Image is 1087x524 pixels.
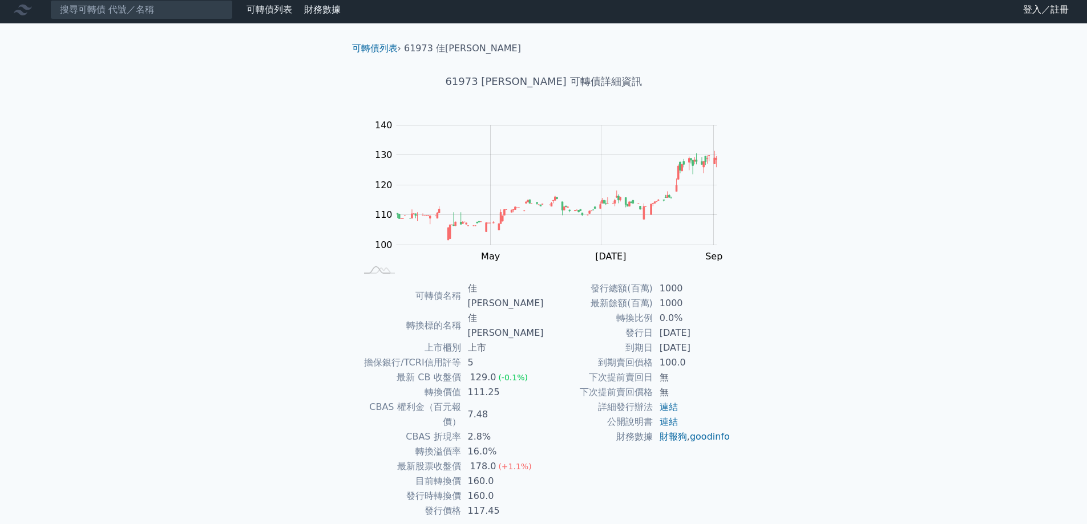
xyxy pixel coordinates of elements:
td: 0.0% [653,311,731,326]
tspan: 100 [375,239,393,250]
li: › [352,42,401,55]
tspan: [DATE] [595,251,626,262]
g: Chart [369,120,734,262]
td: 到期賣回價格 [544,355,653,370]
td: [DATE] [653,326,731,340]
td: 16.0% [461,444,544,459]
td: 最新餘額(百萬) [544,296,653,311]
tspan: 110 [375,209,393,220]
td: 無 [653,385,731,400]
td: 下次提前賣回價格 [544,385,653,400]
li: 61973 佳[PERSON_NAME] [404,42,521,55]
td: 轉換比例 [544,311,653,326]
td: 發行日 [544,326,653,340]
td: 財務數據 [544,429,653,444]
td: 上市櫃別 [357,340,461,355]
td: 2.8% [461,429,544,444]
td: 最新股票收盤價 [357,459,461,474]
td: , [653,429,731,444]
tspan: 130 [375,149,393,160]
a: 登入／註冊 [1014,1,1078,19]
a: 連結 [660,416,678,427]
a: 可轉債列表 [247,4,292,15]
span: (-0.1%) [498,373,528,382]
td: 發行價格 [357,503,461,518]
div: 178.0 [468,459,499,474]
tspan: Sep [705,251,722,262]
td: 公開說明書 [544,415,653,429]
tspan: 120 [375,180,393,190]
td: 1000 [653,296,731,311]
td: 轉換標的名稱 [357,311,461,340]
td: 111.25 [461,385,544,400]
td: 到期日 [544,340,653,355]
h1: 61973 [PERSON_NAME] 可轉債詳細資訊 [343,74,745,90]
td: 擔保銀行/TCRI信用評等 [357,355,461,370]
td: CBAS 折現率 [357,429,461,444]
td: 7.48 [461,400,544,429]
a: 財報狗 [660,431,687,442]
td: CBAS 權利金（百元報價） [357,400,461,429]
td: 160.0 [461,489,544,503]
a: 可轉債列表 [352,43,398,54]
a: 連結 [660,401,678,412]
td: 目前轉換價 [357,474,461,489]
tspan: May [481,251,500,262]
td: 117.45 [461,503,544,518]
td: 上市 [461,340,544,355]
div: 129.0 [468,370,499,385]
a: 財務數據 [304,4,341,15]
td: 100.0 [653,355,731,370]
td: 無 [653,370,731,385]
td: 佳[PERSON_NAME] [461,281,544,311]
span: (+1.1%) [498,462,531,471]
td: 詳細發行辦法 [544,400,653,415]
td: 160.0 [461,474,544,489]
td: 5 [461,355,544,370]
td: 發行時轉換價 [357,489,461,503]
td: 佳[PERSON_NAME] [461,311,544,340]
td: [DATE] [653,340,731,355]
tspan: 140 [375,120,393,131]
td: 轉換溢價率 [357,444,461,459]
td: 最新 CB 收盤價 [357,370,461,385]
td: 發行總額(百萬) [544,281,653,296]
td: 可轉債名稱 [357,281,461,311]
a: goodinfo [690,431,730,442]
td: 下次提前賣回日 [544,370,653,385]
td: 轉換價值 [357,385,461,400]
td: 1000 [653,281,731,296]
